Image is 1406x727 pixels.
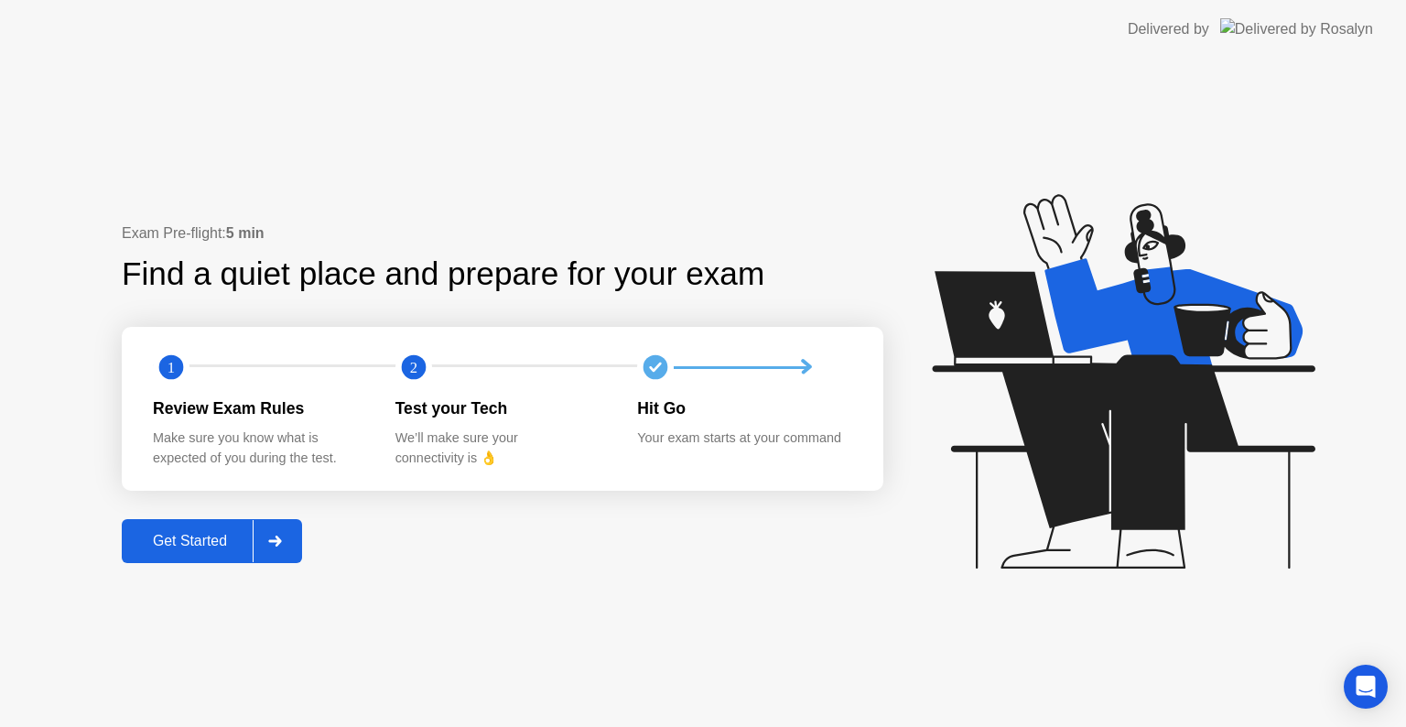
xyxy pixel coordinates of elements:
[1128,18,1209,40] div: Delivered by
[122,519,302,563] button: Get Started
[226,225,265,241] b: 5 min
[410,359,417,376] text: 2
[637,396,850,420] div: Hit Go
[127,533,253,549] div: Get Started
[153,429,366,468] div: Make sure you know what is expected of you during the test.
[395,429,609,468] div: We’ll make sure your connectivity is 👌
[1220,18,1373,39] img: Delivered by Rosalyn
[153,396,366,420] div: Review Exam Rules
[1344,665,1388,709] div: Open Intercom Messenger
[122,250,767,298] div: Find a quiet place and prepare for your exam
[122,222,883,244] div: Exam Pre-flight:
[395,396,609,420] div: Test your Tech
[168,359,175,376] text: 1
[637,429,850,449] div: Your exam starts at your command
